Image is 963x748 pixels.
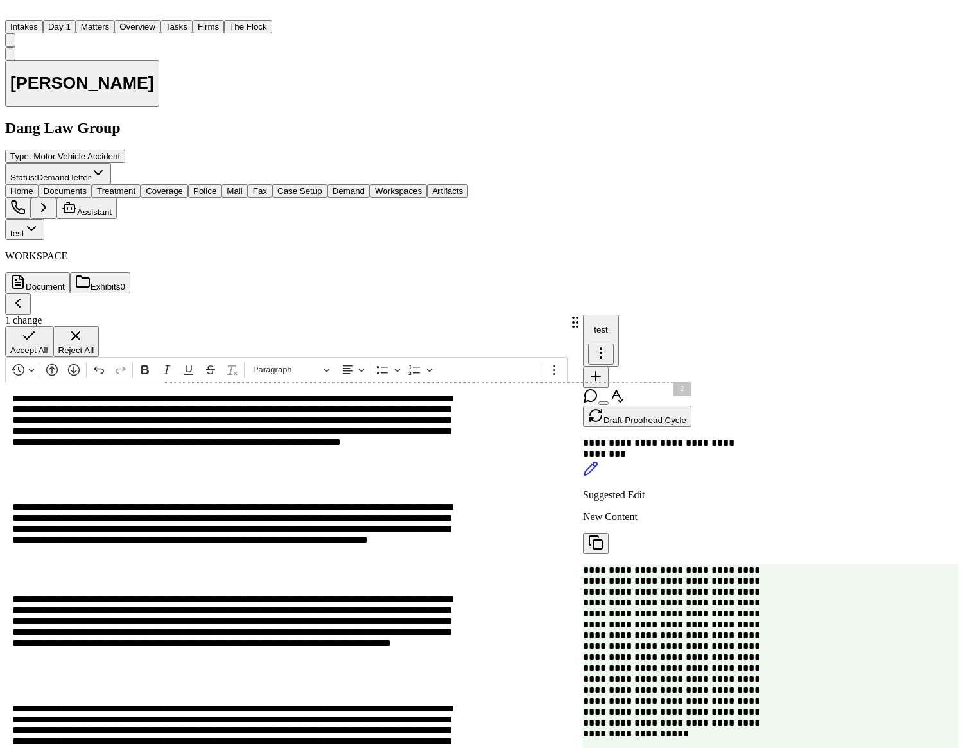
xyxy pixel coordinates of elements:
span: Home [10,186,33,196]
button: Make a Call [5,198,31,219]
button: test [5,219,44,240]
span: Case Setup [277,186,322,196]
a: Matters [76,21,114,31]
span: Police [193,186,216,196]
p: Suggested Edit [583,489,958,501]
button: Tasks [160,20,193,33]
button: Exhibits0 [70,272,130,293]
button: Accept All [5,326,53,357]
button: Day 1 [43,20,76,33]
button: testThread actions [583,315,619,367]
button: Collapse sidebar [5,293,31,315]
span: 1 change [5,315,42,326]
button: Intakes [5,20,43,33]
a: Intakes [5,21,43,31]
span: Assistant [77,207,112,217]
div: Editor toolbar [5,357,568,383]
span: Demand [333,186,365,196]
a: Overview [114,21,160,31]
img: Finch Logo [5,5,21,17]
button: Firms [193,20,224,33]
span: Type : [10,152,31,161]
h2: Dang Law Group [5,119,958,137]
span: Treatment [97,186,135,196]
p: WORKSPACE [5,250,958,262]
button: Edit Type: Motor Vehicle Accident [5,150,125,163]
a: Firms [193,21,224,31]
a: Tasks [160,21,193,31]
button: Draft-Proofread Cycle [583,406,691,427]
span: test [10,229,24,238]
button: Paragraph, Heading [247,360,336,380]
h1: [PERSON_NAME] [10,73,154,93]
a: Day 1 [43,21,76,31]
button: Matters [76,20,114,33]
button: Document [5,272,70,293]
span: Paragraph [253,362,320,378]
button: Edit matter name [5,60,159,107]
p: test [588,325,614,335]
span: 0 [120,282,125,291]
button: Reject All [53,326,100,357]
button: Overview [114,20,160,33]
button: Toggle proofreading mode [598,401,609,405]
span: Documents [44,186,87,196]
button: Change status from Demand letter [5,163,111,184]
span: Fax [253,186,267,196]
span: Artifacts [432,186,463,196]
a: The Flock [224,21,272,31]
span: Draft-Proofread Cycle [603,415,686,425]
p: New Content [583,511,958,523]
span: Status: [10,173,37,182]
button: Assistant [56,198,117,219]
span: Reject All [58,345,94,355]
span: Demand letter [37,173,91,182]
span: Accept All [10,345,48,355]
button: Copy new content [583,533,609,554]
button: Copy Matter ID [5,47,15,60]
button: The Flock [224,20,272,33]
button: Thread actions [588,344,614,365]
span: Mail [227,186,242,196]
span: Motor Vehicle Accident [33,152,120,161]
a: Home [5,8,21,19]
span: Coverage [146,186,183,196]
span: Workspaces [375,186,422,196]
